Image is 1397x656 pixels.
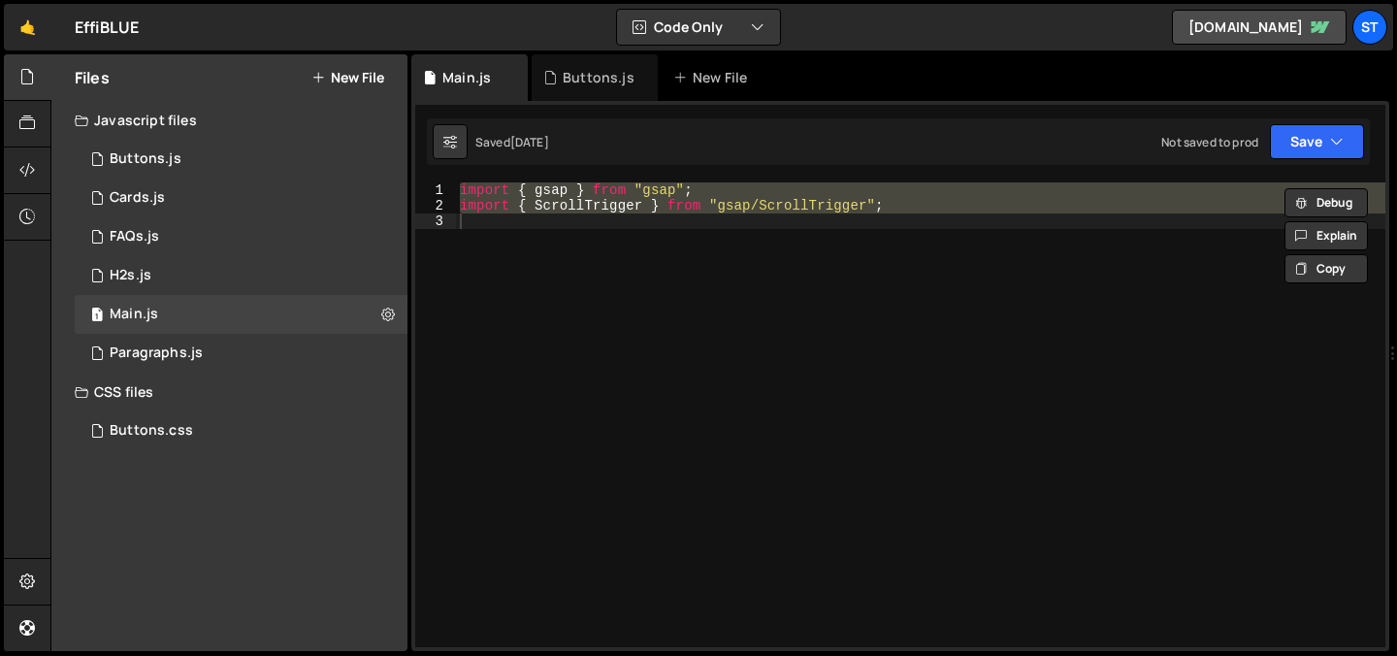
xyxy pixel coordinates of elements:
[75,140,407,179] div: 16410/44433.js
[75,295,407,334] div: 16410/44431.js
[51,373,407,411] div: CSS files
[110,422,193,440] div: Buttons.css
[75,256,407,295] div: 16410/44432.js
[75,334,407,373] div: 16410/44435.js
[442,68,491,87] div: Main.js
[475,134,549,150] div: Saved
[75,411,407,450] div: 16410/44436.css
[110,344,203,362] div: Paragraphs.js
[1172,10,1347,45] a: [DOMAIN_NAME]
[110,189,165,207] div: Cards.js
[110,267,151,284] div: H2s.js
[110,150,181,168] div: Buttons.js
[510,134,549,150] div: [DATE]
[75,179,407,217] div: 16410/44438.js
[673,68,755,87] div: New File
[617,10,780,45] button: Code Only
[563,68,634,87] div: Buttons.js
[110,228,159,246] div: FAQs.js
[311,70,384,85] button: New File
[1161,134,1258,150] div: Not saved to prod
[415,182,456,198] div: 1
[110,306,158,323] div: Main.js
[75,217,407,256] div: 16410/44440.js
[1352,10,1387,45] a: St
[415,198,456,213] div: 2
[1284,254,1368,283] button: Copy
[91,309,103,324] span: 1
[1284,188,1368,217] button: Debug
[75,67,110,88] h2: Files
[4,4,51,50] a: 🤙
[51,101,407,140] div: Javascript files
[1284,221,1368,250] button: Explain
[415,213,456,229] div: 3
[75,16,139,39] div: EffiBLUE
[1270,124,1364,159] button: Save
